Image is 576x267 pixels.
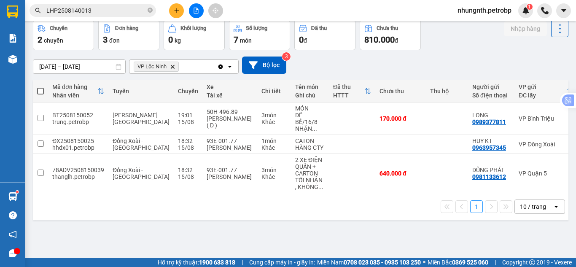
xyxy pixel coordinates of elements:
[207,173,253,180] div: [PERSON_NAME]
[178,88,198,94] div: Chuyến
[9,230,17,238] span: notification
[207,92,253,99] div: Tài xế
[261,173,287,180] div: Khác
[423,261,425,264] span: ⚪️
[52,138,104,144] div: ĐX2508150025
[46,6,146,15] input: Tìm tên, số ĐT hoặc mã đơn
[428,258,488,267] span: Miền Bắc
[178,119,198,125] div: 15/08
[213,8,218,13] span: aim
[261,144,287,151] div: Khác
[304,37,307,44] span: đ
[261,88,287,94] div: Chi tiết
[180,62,181,71] input: Selected VP Lộc Ninh.
[207,84,253,90] div: Xe
[52,167,104,173] div: 78ADV2508150039
[527,4,533,10] sup: 1
[226,63,233,70] svg: open
[553,203,560,210] svg: open
[207,108,253,115] div: 50H-496.89
[178,173,198,180] div: 15/08
[377,25,398,31] div: Chưa thu
[148,8,153,13] span: close-circle
[7,27,60,38] div: PHƯỢNG
[360,20,421,50] button: Chưa thu810.000đ
[178,144,198,151] div: 15/08
[295,112,325,132] div: DẼ BỂ/16/8 NHẬN HÀNG
[103,35,108,45] span: 3
[333,92,364,99] div: HTTT
[170,64,175,69] svg: Delete
[169,3,184,18] button: plus
[261,167,287,173] div: 3 món
[7,7,60,27] div: VP Lộc Ninh
[33,60,125,73] input: Select a date range.
[113,138,170,151] span: Đồng Xoài - [GEOGRAPHIC_DATA]
[168,35,173,45] span: 0
[261,112,287,119] div: 3 món
[52,173,104,180] div: thanglh.petrobp
[470,200,483,213] button: 1
[113,112,170,125] span: [PERSON_NAME][GEOGRAPHIC_DATA]
[7,5,18,18] img: logo-vxr
[522,7,530,14] img: icon-new-feature
[66,8,86,17] span: Nhận:
[541,7,549,14] img: phone-icon
[261,119,287,125] div: Khác
[65,57,76,65] span: CC :
[164,20,225,50] button: Khối lượng0kg
[364,35,395,45] span: 810.000
[7,8,20,17] span: Gửi:
[344,259,421,266] strong: 0708 023 035 - 0935 103 250
[207,138,253,144] div: 93E-001.77
[208,3,223,18] button: aim
[295,177,325,190] div: TỐI NHẬN , KHÔNG GIAO ĐƯỢC DỌC ĐƯỜNG THÌ VỀ CX69 ĐÃ BÁO KHÁCH
[519,115,573,122] div: VP Bình Triệu
[207,167,253,173] div: 93E-001.77
[8,192,17,201] img: warehouse-icon
[472,138,510,144] div: HUY KT
[295,156,325,177] div: 2 XE ĐIỆN QUẤN + CARTON
[242,258,243,267] span: |
[311,25,327,31] div: Đã thu
[295,84,325,90] div: Tên món
[249,258,315,267] span: Cung cấp máy in - giấy in:
[312,125,317,132] span: ...
[430,88,464,94] div: Thu hộ
[178,138,198,144] div: 18:32
[8,34,17,43] img: solution-icon
[65,54,124,66] div: 30.000
[528,4,531,10] span: 1
[178,112,198,119] div: 19:01
[472,92,510,99] div: Số điện thoại
[261,138,287,144] div: 1 món
[472,119,506,125] div: 0989377811
[98,20,159,50] button: Đơn hàng3đơn
[520,202,546,211] div: 10 / trang
[294,20,355,50] button: Đã thu0đ
[174,8,180,13] span: plus
[217,63,224,70] svg: Clear all
[109,37,120,44] span: đơn
[472,144,506,151] div: 0963957345
[52,144,104,151] div: hhdx01.petrobp
[8,55,17,64] img: warehouse-icon
[472,173,506,180] div: 0981133612
[395,37,398,44] span: đ
[180,25,206,31] div: Khối lượng
[333,84,364,90] div: Đã thu
[519,92,567,99] div: ĐC lấy
[52,119,104,125] div: trung.petrobp
[207,144,253,151] div: [PERSON_NAME]
[234,35,238,45] span: 7
[48,80,108,102] th: Toggle SortBy
[229,20,290,50] button: Số lượng7món
[33,20,94,50] button: Chuyến2chuyến
[189,3,204,18] button: file-add
[9,211,17,219] span: question-circle
[16,191,19,193] sup: 1
[472,112,510,119] div: LONG
[295,138,325,144] div: CATON
[452,259,488,266] strong: 0369 525 060
[472,84,510,90] div: Người gửi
